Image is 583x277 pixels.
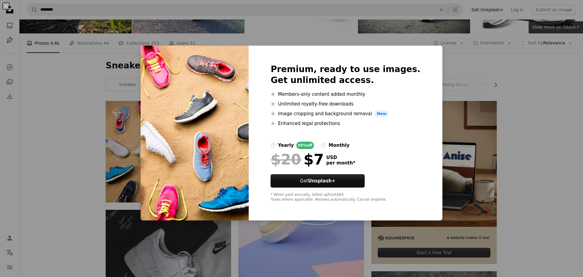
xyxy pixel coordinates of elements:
li: Image cropping and background removal [271,110,420,117]
li: Enhanced legal protections [271,120,420,127]
div: yearly [278,142,294,149]
h2: Premium, ready to use images. Get unlimited access. [271,64,420,86]
div: monthly [329,142,349,149]
input: yearly65%off [271,143,275,148]
div: 65% off [296,142,314,149]
input: monthly [321,143,326,148]
button: GetUnsplash+ [271,174,365,188]
span: per month * [326,160,355,166]
div: $7 [271,151,324,167]
span: $20 [271,151,301,167]
div: * When paid annually, billed upfront $84 Taxes where applicable. Renews automatically. Cancel any... [271,192,420,202]
span: New [374,110,389,117]
li: Unlimited royalty-free downloads [271,100,420,108]
strong: Unsplash+ [308,178,336,184]
img: premium_photo-1682435561654-20d84cef00eb [141,46,249,221]
span: USD [326,155,355,160]
li: Members-only content added monthly [271,91,420,98]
